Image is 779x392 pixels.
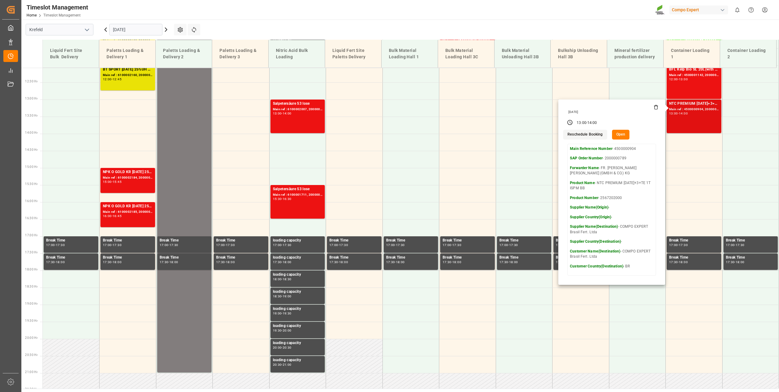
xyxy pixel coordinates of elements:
[678,261,679,263] div: -
[160,255,209,261] div: Break Time
[273,198,282,200] div: 15:30
[443,244,451,246] div: 17:00
[566,110,658,114] div: [DATE]
[283,363,292,366] div: 21:00
[451,244,452,246] div: -
[281,346,282,349] div: -
[281,244,282,246] div: -
[570,147,612,151] strong: Main Reference Number
[734,244,735,246] div: -
[112,215,113,217] div: -
[570,249,654,260] p: - COMPO EXPERT Brasil Fert. Ltda
[443,261,451,263] div: 17:30
[103,73,153,78] div: Main ref : 6100002160, 2000001604
[273,357,323,363] div: loading capacity
[103,67,153,73] div: BT SPORT [DATE] 25%UH 3M 25kg (x40) INTBT FAIR 25-5-8 35%UH 3M 25kg (x40) INTBT T NK [DATE] 11%UH...
[669,101,719,107] div: NTC PREMIUM [DATE]+3+TE 1T ISPM BB
[273,306,323,312] div: loading capacity
[283,329,292,332] div: 20:00
[273,192,323,198] div: Main ref : 6100001711, 2000001422
[508,244,509,246] div: -
[570,239,621,244] strong: Supplier Country(Destination)
[499,255,549,261] div: Break Time
[25,199,38,203] span: 16:00 Hr
[386,45,433,63] div: Bulk Material Loading Hall 1
[451,261,452,263] div: -
[273,289,323,295] div: loading capacity
[48,45,94,63] div: Liquid Fert Site Bulk Delivery
[570,205,608,209] strong: Supplier Name(Origin)
[395,244,396,246] div: -
[103,244,112,246] div: 17:00
[25,387,38,391] span: 21:30 Hr
[726,255,776,261] div: Break Time
[281,112,282,115] div: -
[273,255,323,261] div: loading capacity
[103,209,153,215] div: Main ref : 6100002185, 2000001715
[509,261,518,263] div: 18:00
[396,244,405,246] div: 17:30
[612,130,630,140] button: Open
[587,120,597,126] div: 14:00
[669,73,719,78] div: Main ref : 4500001142, 2000000350
[570,146,654,152] p: - 4500000904
[669,112,678,115] div: 13:00
[283,112,292,115] div: 14:00
[25,234,38,237] span: 17:00 Hr
[225,261,226,263] div: -
[273,244,282,246] div: 17:00
[679,261,688,263] div: 18:00
[556,238,606,244] div: Break Time
[396,261,405,263] div: 18:00
[669,4,730,16] button: Compo Expert
[25,165,38,169] span: 15:00 Hr
[499,261,508,263] div: 17:30
[329,238,379,244] div: Break Time
[25,251,38,254] span: 17:30 Hr
[339,261,348,263] div: 18:00
[730,3,744,17] button: show 0 new notifications
[25,114,38,117] span: 13:30 Hr
[744,3,758,17] button: Help Center
[25,285,38,288] span: 18:30 Hr
[283,346,292,349] div: 20:30
[112,78,113,81] div: -
[113,78,121,81] div: 12:45
[281,261,282,263] div: -
[570,205,654,210] p: -
[669,261,678,263] div: 17:30
[216,244,225,246] div: 17:00
[669,67,719,73] div: BFL Kelp Bio SL 20L(with B)(x48) EGY MTOBFL KELP BIO SL (with B) 12x1L (x60) EGY;BFL P-MAX SL 12x...
[26,24,93,35] input: Type to search/select
[273,295,282,298] div: 18:30
[570,156,603,160] strong: SAP Order Number
[570,165,654,176] p: - FR. [PERSON_NAME] [PERSON_NAME] (GMBH & CO.) KG
[56,261,65,263] div: 18:00
[103,215,112,217] div: 16:00
[678,244,679,246] div: -
[736,261,745,263] div: 18:00
[726,261,735,263] div: 17:30
[273,107,323,112] div: Main ref : 6100002007, 2000001539
[570,196,598,200] strong: Product Number
[25,182,38,186] span: 15:30 Hr
[281,312,282,315] div: -
[103,203,153,209] div: NPK O GOLD KR [DATE] 25kg (x60) IT
[283,198,292,200] div: 16:30
[570,215,611,219] strong: Supplier Country(Origin)
[225,244,226,246] div: -
[160,261,168,263] div: 17:30
[112,180,113,183] div: -
[283,295,292,298] div: 19:00
[27,13,37,17] a: Home
[113,215,121,217] div: 16:45
[25,353,38,357] span: 20:30 Hr
[395,261,396,263] div: -
[499,45,546,63] div: Bulk Material Unloading Hall 3B
[669,238,719,244] div: Break Time
[273,261,282,263] div: 17:30
[281,295,282,298] div: -
[669,255,719,261] div: Break Time
[508,261,509,263] div: -
[103,261,112,263] div: 17:30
